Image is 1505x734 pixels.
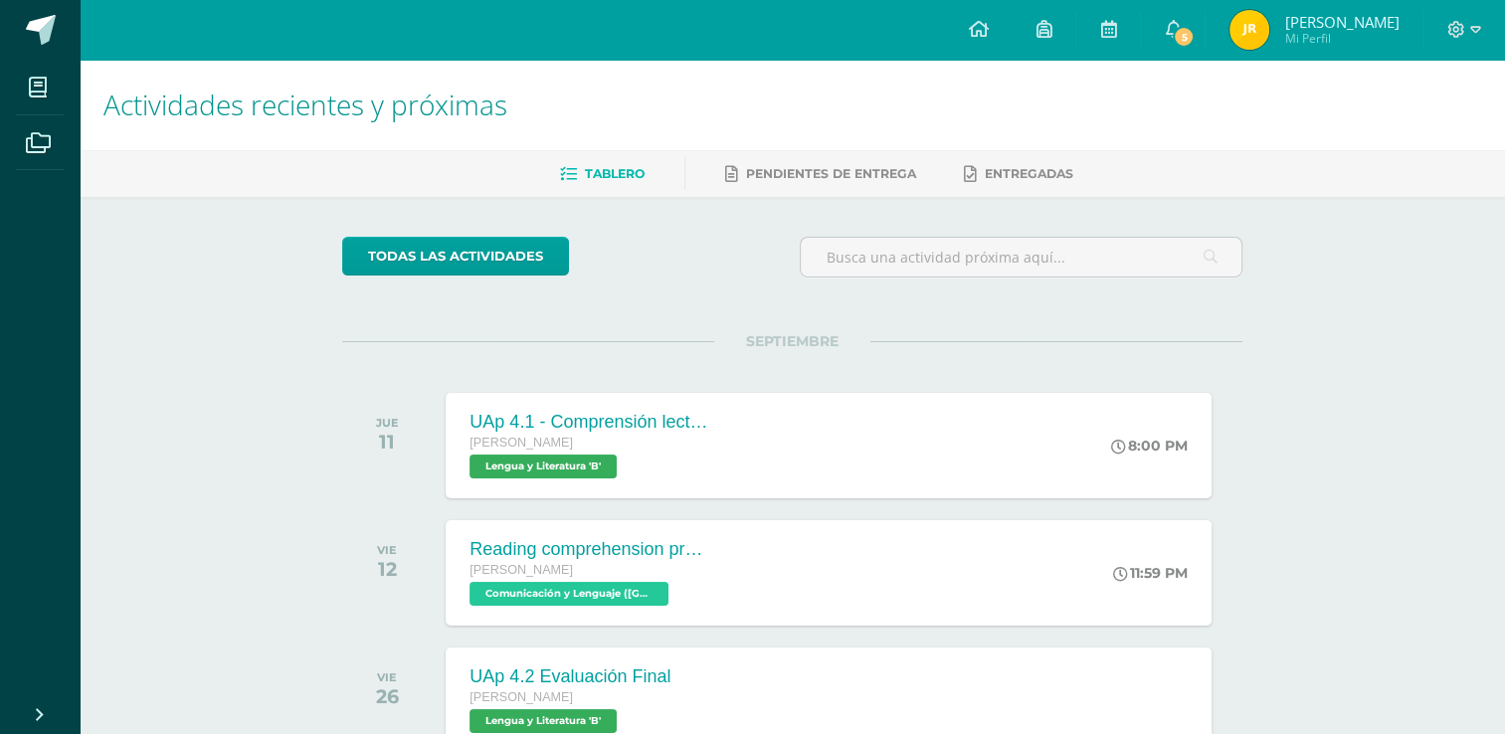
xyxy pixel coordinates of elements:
[470,455,617,478] span: Lengua y Literatura 'B'
[1284,12,1399,32] span: [PERSON_NAME]
[377,557,397,581] div: 12
[1111,437,1188,455] div: 8:00 PM
[1284,30,1399,47] span: Mi Perfil
[1229,10,1269,50] img: 22ef99f0cf07617984bde968a932628e.png
[746,166,916,181] span: Pendientes de entrega
[585,166,645,181] span: Tablero
[470,539,708,560] div: Reading comprehension practice
[801,238,1241,276] input: Busca una actividad próxima aquí...
[470,690,573,704] span: [PERSON_NAME]
[376,670,399,684] div: VIE
[470,582,668,606] span: Comunicación y Lenguaje (Inglés) 'B'
[470,666,670,687] div: UAp 4.2 Evaluación Final
[103,86,507,123] span: Actividades recientes y próximas
[470,412,708,433] div: UAp 4.1 - Comprensión lectora- AURA
[985,166,1073,181] span: Entregadas
[470,436,573,450] span: [PERSON_NAME]
[964,158,1073,190] a: Entregadas
[1113,564,1188,582] div: 11:59 PM
[725,158,916,190] a: Pendientes de entrega
[714,332,870,350] span: SEPTIEMBRE
[342,237,569,275] a: todas las Actividades
[1173,26,1195,48] span: 5
[376,684,399,708] div: 26
[560,158,645,190] a: Tablero
[376,430,399,454] div: 11
[376,416,399,430] div: JUE
[470,563,573,577] span: [PERSON_NAME]
[377,543,397,557] div: VIE
[470,709,617,733] span: Lengua y Literatura 'B'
